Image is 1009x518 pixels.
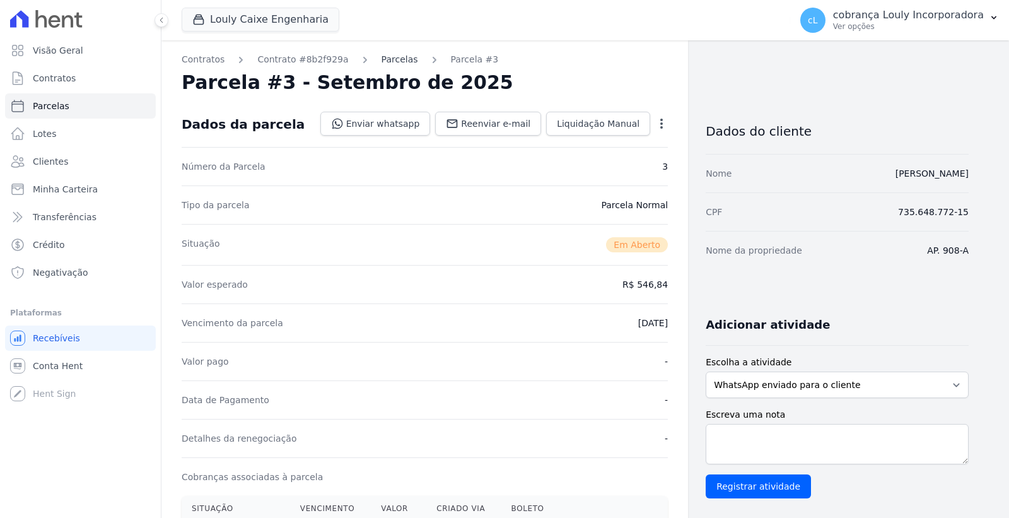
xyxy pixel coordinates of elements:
[182,278,248,291] dt: Valor esperado
[808,16,818,25] span: cL
[665,355,668,368] dd: -
[665,432,668,445] dd: -
[33,211,96,223] span: Transferências
[638,317,668,329] dd: [DATE]
[320,112,431,136] a: Enviar whatsapp
[182,317,283,329] dt: Vencimento da parcela
[706,124,969,139] h3: Dados do cliente
[662,160,668,173] dd: 3
[665,394,668,406] dd: -
[546,112,650,136] a: Liquidação Manual
[706,317,830,333] h3: Adicionar atividade
[182,471,323,483] dt: Cobranças associadas à parcela
[182,117,305,132] div: Dados da parcela
[182,237,220,252] dt: Situação
[461,117,530,130] span: Reenviar e-mail
[33,238,65,251] span: Crédito
[182,53,225,66] a: Contratos
[182,394,269,406] dt: Data de Pagamento
[606,237,668,252] span: Em Aberto
[33,72,76,85] span: Contratos
[182,8,339,32] button: Louly Caixe Engenharia
[382,53,418,66] a: Parcelas
[33,127,57,140] span: Lotes
[33,100,69,112] span: Parcelas
[5,353,156,379] a: Conta Hent
[182,432,297,445] dt: Detalhes da renegociação
[927,244,969,257] dd: AP. 908-A
[895,168,969,179] a: [PERSON_NAME]
[33,44,83,57] span: Visão Geral
[33,183,98,196] span: Minha Carteira
[5,121,156,146] a: Lotes
[898,206,969,218] dd: 735.648.772-15
[182,160,265,173] dt: Número da Parcela
[182,71,513,94] h2: Parcela #3 - Setembro de 2025
[33,360,83,372] span: Conta Hent
[622,278,668,291] dd: R$ 546,84
[5,38,156,63] a: Visão Geral
[257,53,348,66] a: Contrato #8b2f929a
[33,155,68,168] span: Clientes
[5,149,156,174] a: Clientes
[182,53,668,66] nav: Breadcrumb
[5,232,156,257] a: Crédito
[10,305,151,321] div: Plataformas
[706,474,811,498] input: Registrar atividade
[33,266,88,279] span: Negativação
[5,326,156,351] a: Recebíveis
[557,117,639,130] span: Liquidação Manual
[182,355,229,368] dt: Valor pago
[5,177,156,202] a: Minha Carteira
[451,53,499,66] a: Parcela #3
[706,356,969,369] label: Escolha a atividade
[833,21,984,32] p: Ver opções
[182,199,250,211] dt: Tipo da parcela
[601,199,668,211] dd: Parcela Normal
[706,167,732,180] dt: Nome
[706,206,722,218] dt: CPF
[33,332,80,344] span: Recebíveis
[5,66,156,91] a: Contratos
[706,408,969,421] label: Escreva uma nota
[5,204,156,230] a: Transferências
[790,3,1009,38] button: cL cobrança Louly Incorporadora Ver opções
[833,9,984,21] p: cobrança Louly Incorporadora
[5,260,156,285] a: Negativação
[5,93,156,119] a: Parcelas
[435,112,541,136] a: Reenviar e-mail
[706,244,802,257] dt: Nome da propriedade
